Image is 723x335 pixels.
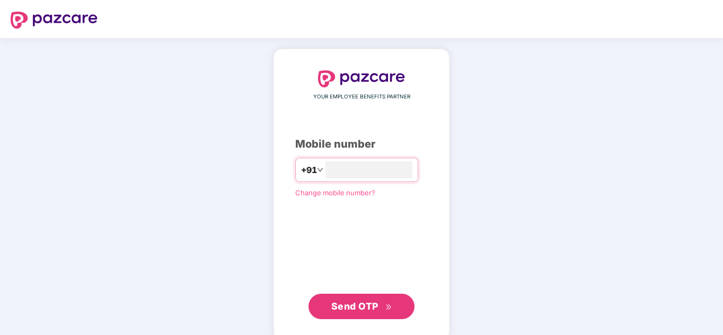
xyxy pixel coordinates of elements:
span: double-right [385,304,392,311]
span: down [317,167,323,173]
img: logo [318,70,405,87]
span: Send OTP [331,301,378,312]
span: +91 [301,164,317,177]
button: Send OTPdouble-right [308,294,415,319]
a: Change mobile number? [295,188,375,197]
span: YOUR EMPLOYEE BENEFITS PARTNER [313,93,410,101]
div: Mobile number [295,136,428,152]
img: logo [11,12,98,29]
